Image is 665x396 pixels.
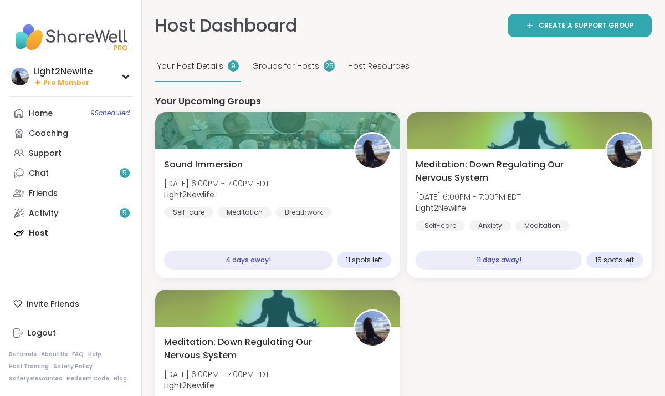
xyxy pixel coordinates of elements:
div: Chat [29,168,49,179]
div: Logout [28,328,56,339]
img: Light2Newlife [355,134,390,168]
img: Light2Newlife [607,134,641,168]
a: Coaching [9,123,132,143]
div: Home [29,108,53,119]
span: [DATE] 6:00PM - 7:00PM EDT [164,369,269,380]
a: Home9Scheduled [9,103,132,123]
div: Activity [29,208,58,219]
span: 15 spots left [595,256,634,265]
a: Chat5 [9,163,132,183]
b: Light2Newlife [416,202,466,214]
span: 11 spots left [346,256,382,265]
a: Create a support group [508,14,652,37]
img: ShareWell Nav Logo [9,18,132,57]
b: Light2Newlife [164,380,214,391]
a: Host Training [9,363,49,370]
span: [DATE] 6:00PM - 7:00PM EDT [416,191,521,202]
span: Create a support group [539,21,634,31]
a: Help [88,351,101,358]
a: Logout [9,323,132,343]
img: Light2Newlife [355,311,390,346]
div: Anxiety [469,220,511,231]
h1: Host Dashboard [155,13,297,38]
span: [DATE] 6:00PM - 7:00PM EDT [164,178,269,189]
span: Pro Member [43,78,89,88]
span: Meditation: Down Regulating Our Nervous System [164,336,341,362]
div: Meditation [218,207,272,218]
a: Blog [114,375,127,383]
a: FAQ [72,351,84,358]
a: Safety Policy [53,363,93,370]
b: Light2Newlife [164,189,214,200]
h4: Your Upcoming Groups [155,95,652,108]
img: Light2Newlife [11,68,29,85]
span: Sound Immersion [164,158,243,171]
div: Self-care [416,220,465,231]
a: Friends [9,183,132,203]
div: 4 days away! [164,251,332,270]
a: Activity5 [9,203,132,223]
span: Groups for Hosts [252,60,319,72]
div: 11 days away! [416,251,582,270]
a: Support [9,143,132,163]
div: 25 [324,60,335,72]
div: Meditation [515,220,569,231]
div: Coaching [29,128,68,139]
span: 5 [122,209,127,218]
div: Friends [29,188,58,199]
span: Your Host Details [157,60,223,72]
div: Invite Friends [9,294,132,314]
div: Self-care [164,207,213,218]
a: Safety Resources [9,375,62,383]
span: 5 [122,169,127,178]
a: Redeem Code [66,375,109,383]
a: Referrals [9,351,37,358]
span: Meditation: Down Regulating Our Nervous System [416,158,593,185]
span: Host Resources [348,60,410,72]
div: Support [29,148,62,159]
div: 9 [228,60,239,72]
div: Light2Newlife [33,65,93,78]
a: About Us [41,351,68,358]
div: Breathwork [276,207,331,218]
span: 9 Scheduled [90,109,130,118]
